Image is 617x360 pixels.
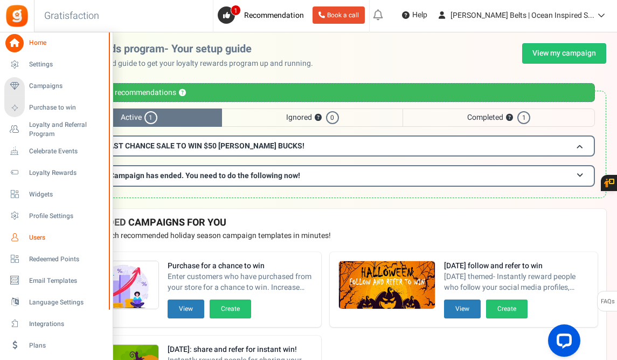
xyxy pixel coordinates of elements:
[32,5,111,27] h3: Gratisfaction
[4,56,108,74] a: Settings
[168,344,313,355] strong: [DATE]: share and refer for instant win!
[326,111,339,124] span: 0
[5,4,29,28] img: Gratisfaction
[29,233,105,242] span: Users
[29,212,105,221] span: Profile Settings
[4,228,108,247] a: Users
[4,34,108,52] a: Home
[444,300,481,318] button: View
[45,58,322,69] p: Use this personalized guide to get your loyalty rewards program up and running.
[315,114,322,121] button: ?
[244,10,304,21] span: Recommendation
[29,190,105,199] span: Widgets
[4,99,108,117] a: Purchase to win
[486,300,528,318] button: Create
[4,315,108,333] a: Integrations
[222,108,403,127] span: Ignored
[4,185,108,203] a: Widgets
[29,276,105,286] span: Email Templates
[29,320,105,329] span: Integrations
[29,341,105,350] span: Plans
[4,77,108,96] a: Campaigns
[29,147,105,156] span: Celebrate Events
[4,142,108,160] a: Celebrate Events
[444,271,589,293] span: [DATE] themed- Instantly reward people who follow your social media profiles, subscribe to your n...
[450,10,594,21] span: [PERSON_NAME] Belts | Ocean Inspired S...
[517,111,530,124] span: 1
[29,103,105,112] span: Purchase to win
[53,230,598,241] p: Preview and launch recommended holiday season campaign templates in minutes!
[4,271,108,290] a: Email Templates
[53,218,598,228] h4: RECOMMENDED CAMPAIGNS FOR YOU
[339,261,435,310] img: Recommended Campaigns
[410,10,427,21] span: Help
[231,5,241,16] span: 1
[4,250,108,268] a: Redeemed Points
[444,261,589,271] strong: [DATE] follow and refer to win
[218,6,308,24] a: 1 Recommendation
[29,81,105,91] span: Campaigns
[56,108,222,127] span: Active
[109,170,300,181] span: Campaign has ended. You need to do the following now!
[29,120,108,139] span: Loyalty and Referral Program
[144,111,157,124] span: 1
[168,261,313,271] strong: Purchase for a chance to win
[506,114,513,121] button: ?
[4,164,108,182] a: Loyalty Rewards
[313,6,365,24] a: Book a call
[210,300,251,318] button: Create
[168,300,204,318] button: View
[29,38,105,47] span: Home
[29,168,105,178] span: Loyalty Rewards
[398,6,432,24] a: Help
[4,207,108,225] a: Profile Settings
[179,90,186,97] button: ?
[403,108,595,127] span: Completed
[29,255,105,264] span: Redeemed Points
[29,60,105,69] span: Settings
[4,120,108,139] a: Loyalty and Referral Program
[168,271,313,293] span: Enter customers who have purchased from your store for a chance to win. Increase sales and AOV.
[45,43,322,55] h2: Loyalty rewards program- Your setup guide
[522,43,606,64] a: View my campaign
[56,83,595,102] div: Personalized recommendations
[4,293,108,311] a: Language Settings
[82,140,304,152] span: SHOP LAST CHANCE SALE TO WIN $50 [PERSON_NAME] BUCKS!
[600,291,615,312] span: FAQs
[29,298,105,307] span: Language Settings
[4,336,108,355] a: Plans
